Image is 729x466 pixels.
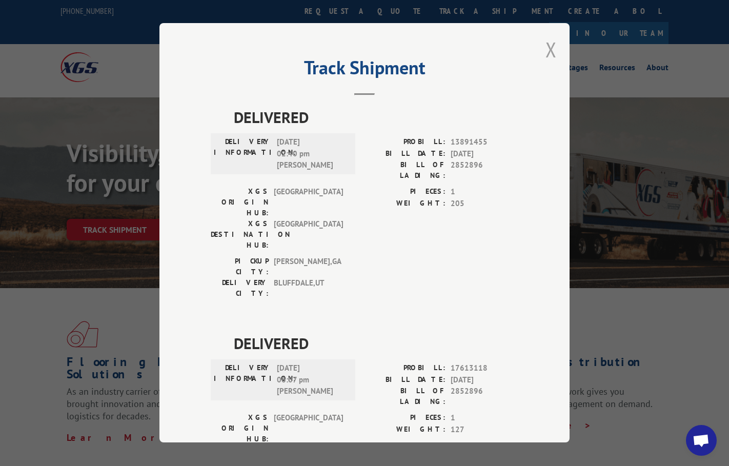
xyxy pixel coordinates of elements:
label: PIECES: [364,413,445,424]
span: [PERSON_NAME] , GA [274,256,343,278]
span: [DATE] [451,148,518,160]
label: BILL DATE: [364,148,445,160]
label: BILL DATE: [364,374,445,386]
span: 127 [451,424,518,436]
span: [GEOGRAPHIC_DATA] [274,413,343,445]
span: 2852896 [451,160,518,181]
span: 13891455 [451,137,518,149]
label: PIECES: [364,187,445,198]
label: DELIVERY INFORMATION: [214,137,272,172]
span: BLUFFDALE , UT [274,278,343,299]
span: 17613118 [451,363,518,375]
label: XGS ORIGIN HUB: [211,187,269,219]
span: 1 [451,413,518,424]
span: [DATE] 02:40 pm [PERSON_NAME] [277,137,346,172]
span: [GEOGRAPHIC_DATA] [274,187,343,219]
label: DELIVERY INFORMATION: [214,363,272,398]
span: [DATE] [451,374,518,386]
span: 2852896 [451,386,518,408]
label: PROBILL: [364,363,445,375]
label: PROBILL: [364,137,445,149]
h2: Track Shipment [211,60,518,80]
span: 205 [451,198,518,210]
span: [GEOGRAPHIC_DATA] [274,219,343,251]
div: Open chat [686,425,717,456]
label: BILL OF LADING: [364,386,445,408]
label: WEIGHT: [364,424,445,436]
span: 1 [451,187,518,198]
label: DELIVERY CITY: [211,278,269,299]
label: PICKUP CITY: [211,256,269,278]
label: XGS DESTINATION HUB: [211,219,269,251]
span: [DATE] 06:07 pm [PERSON_NAME] [277,363,346,398]
span: DELIVERED [234,106,518,129]
button: Close modal [545,36,557,63]
span: DELIVERED [234,332,518,355]
label: XGS ORIGIN HUB: [211,413,269,445]
label: BILL OF LADING: [364,160,445,181]
label: WEIGHT: [364,198,445,210]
